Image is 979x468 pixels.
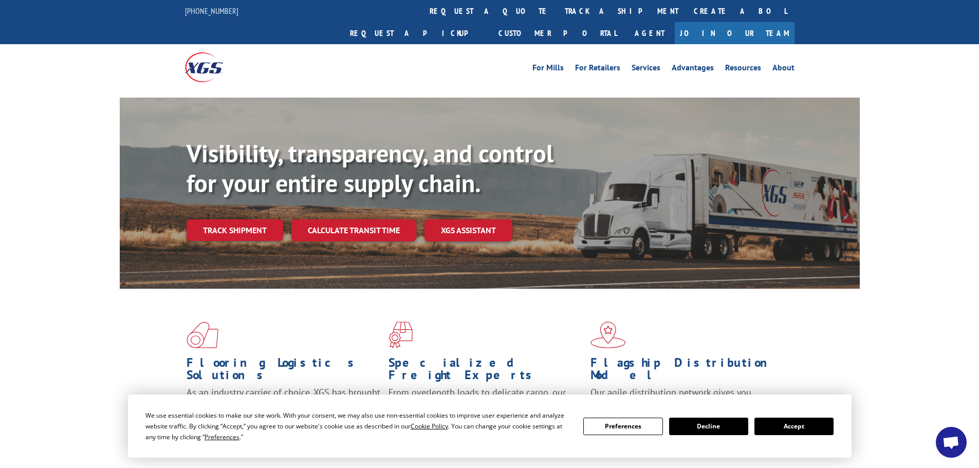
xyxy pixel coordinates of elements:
[389,386,583,432] p: From overlength loads to delicate cargo, our experienced staff knows the best way to move your fr...
[342,22,491,44] a: Request a pickup
[590,386,780,410] span: Our agile distribution network gives you nationwide inventory management on demand.
[389,322,413,348] img: xgs-icon-focused-on-flooring-red
[187,357,381,386] h1: Flooring Logistics Solutions
[128,395,852,458] div: Cookie Consent Prompt
[772,64,795,75] a: About
[590,357,785,386] h1: Flagship Distribution Model
[672,64,714,75] a: Advantages
[590,322,626,348] img: xgs-icon-flagship-distribution-model-red
[936,427,967,458] div: Open chat
[754,418,834,435] button: Accept
[575,64,620,75] a: For Retailers
[669,418,748,435] button: Decline
[411,422,448,430] span: Cookie Policy
[632,64,660,75] a: Services
[291,219,416,241] a: Calculate transit time
[185,6,238,16] a: [PHONE_NUMBER]
[389,357,583,386] h1: Specialized Freight Experts
[187,322,218,348] img: xgs-icon-total-supply-chain-intelligence-red
[583,418,662,435] button: Preferences
[187,137,553,199] b: Visibility, transparency, and control for your entire supply chain.
[675,22,795,44] a: Join Our Team
[424,219,512,241] a: XGS ASSISTANT
[491,22,624,44] a: Customer Portal
[725,64,761,75] a: Resources
[532,64,564,75] a: For Mills
[187,386,380,423] span: As an industry carrier of choice, XGS has brought innovation and dedication to flooring logistics...
[187,219,283,241] a: Track shipment
[624,22,675,44] a: Agent
[145,410,571,442] div: We use essential cookies to make our site work. With your consent, we may also use non-essential ...
[205,433,239,441] span: Preferences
